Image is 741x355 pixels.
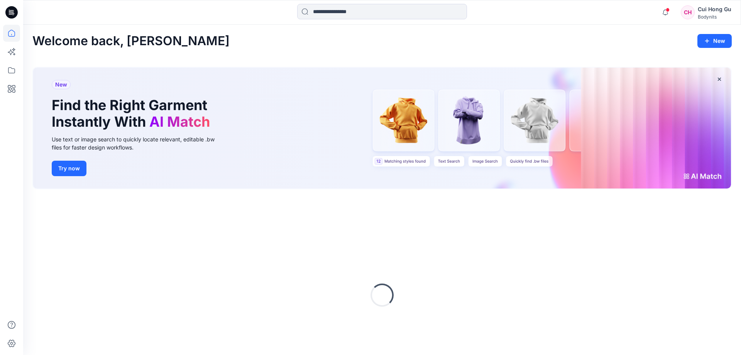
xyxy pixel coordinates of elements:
[52,135,225,151] div: Use text or image search to quickly locate relevant, editable .bw files for faster design workflows.
[698,14,731,20] div: Bodynits
[32,34,230,48] h2: Welcome back, [PERSON_NAME]
[52,161,86,176] button: Try now
[698,5,731,14] div: Cui Hong Gu
[55,80,67,89] span: New
[52,97,214,130] h1: Find the Right Garment Instantly With
[149,113,210,130] span: AI Match
[681,5,695,19] div: CH
[697,34,732,48] button: New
